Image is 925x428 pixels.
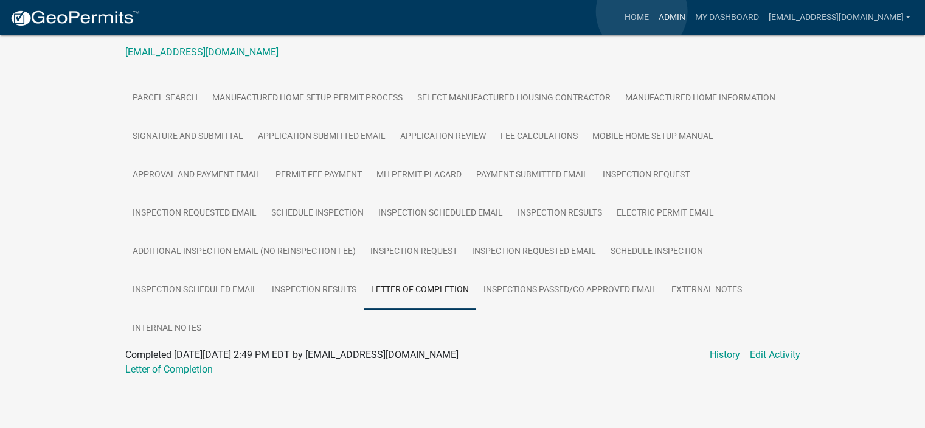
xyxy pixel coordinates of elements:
[265,271,364,310] a: Inspection Results
[595,156,697,195] a: Inspection Request
[469,156,595,195] a: Payment Submitted Email
[125,271,265,310] a: Inspection Scheduled Email
[205,79,410,118] a: Manufactured Home Setup Permit Process
[585,118,721,156] a: Mobile Home Setup Manual
[125,46,279,58] a: [EMAIL_ADDRESS][DOMAIN_NAME]
[710,348,740,362] a: History
[364,271,476,310] a: Letter of Completion
[125,156,268,195] a: Approval and Payment Email
[618,79,783,118] a: Manufactured Home Information
[410,79,618,118] a: Select Manufactured Housing Contractor
[476,271,664,310] a: Inspections Passed/CO Approved Email
[664,271,749,310] a: External Notes
[763,6,915,29] a: [EMAIL_ADDRESS][DOMAIN_NAME]
[125,194,264,233] a: Inspection Requested Email
[750,348,800,362] a: Edit Activity
[125,363,213,375] a: Letter of Completion
[653,6,690,29] a: Admin
[125,233,363,272] a: Additional Inspection Email (No Reinspection Fee)
[619,6,653,29] a: Home
[465,233,603,272] a: Inspection Requested Email
[393,118,493,156] a: Application Review
[251,118,393,156] a: Application Submitted Email
[264,194,371,233] a: Schedule Inspection
[493,118,585,156] a: Fee Calculations
[125,79,205,118] a: Parcel search
[609,194,721,233] a: Electric Permit Email
[268,156,369,195] a: Permit Fee Payment
[690,6,763,29] a: My Dashboard
[125,118,251,156] a: Signature and Submittal
[363,233,465,272] a: Inspection Request
[510,194,609,233] a: Inspection Results
[369,156,469,195] a: MH Permit Placard
[603,233,710,272] a: Schedule Inspection
[125,349,459,360] span: Completed [DATE][DATE] 2:49 PM EDT by [EMAIL_ADDRESS][DOMAIN_NAME]
[371,194,510,233] a: Inspection Scheduled Email
[125,309,209,348] a: Internal Notes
